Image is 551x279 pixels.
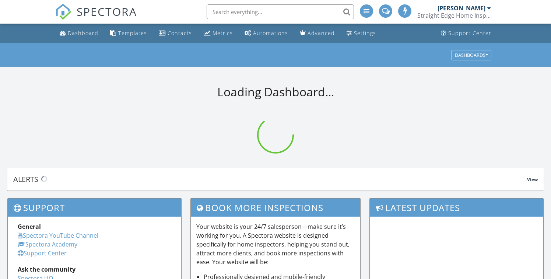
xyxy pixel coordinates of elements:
[438,4,485,12] div: [PERSON_NAME]
[253,30,288,37] div: Automations
[354,30,376,37] div: Settings
[55,4,71,20] img: The Best Home Inspection Software - Spectora
[8,199,181,217] h3: Support
[77,4,137,19] span: SPECTORA
[68,30,98,37] div: Dashboard
[527,176,538,183] span: View
[213,30,233,37] div: Metrics
[297,27,338,40] a: Advanced
[201,27,236,40] a: Metrics
[308,30,335,37] div: Advanced
[417,12,491,19] div: Straight Edge Home Inspections
[242,27,291,40] a: Automations (Advanced)
[168,30,192,37] div: Contacts
[118,30,147,37] div: Templates
[13,174,527,184] div: Alerts
[455,52,488,58] div: Dashboards
[370,199,543,217] h3: Latest Updates
[18,240,77,248] a: Spectora Academy
[18,231,98,240] a: Spectora YouTube Channel
[18,249,67,257] a: Support Center
[107,27,150,40] a: Templates
[55,10,137,25] a: SPECTORA
[18,223,41,231] strong: General
[438,27,494,40] a: Support Center
[196,222,354,266] p: Your website is your 24/7 salesperson—make sure it’s working for you. A Spectora website is desig...
[191,199,360,217] h3: Book More Inspections
[156,27,195,40] a: Contacts
[448,30,491,37] div: Support Center
[344,27,379,40] a: Settings
[18,265,171,274] div: Ask the community
[452,50,491,60] button: Dashboards
[207,4,354,19] input: Search everything...
[57,27,101,40] a: Dashboard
